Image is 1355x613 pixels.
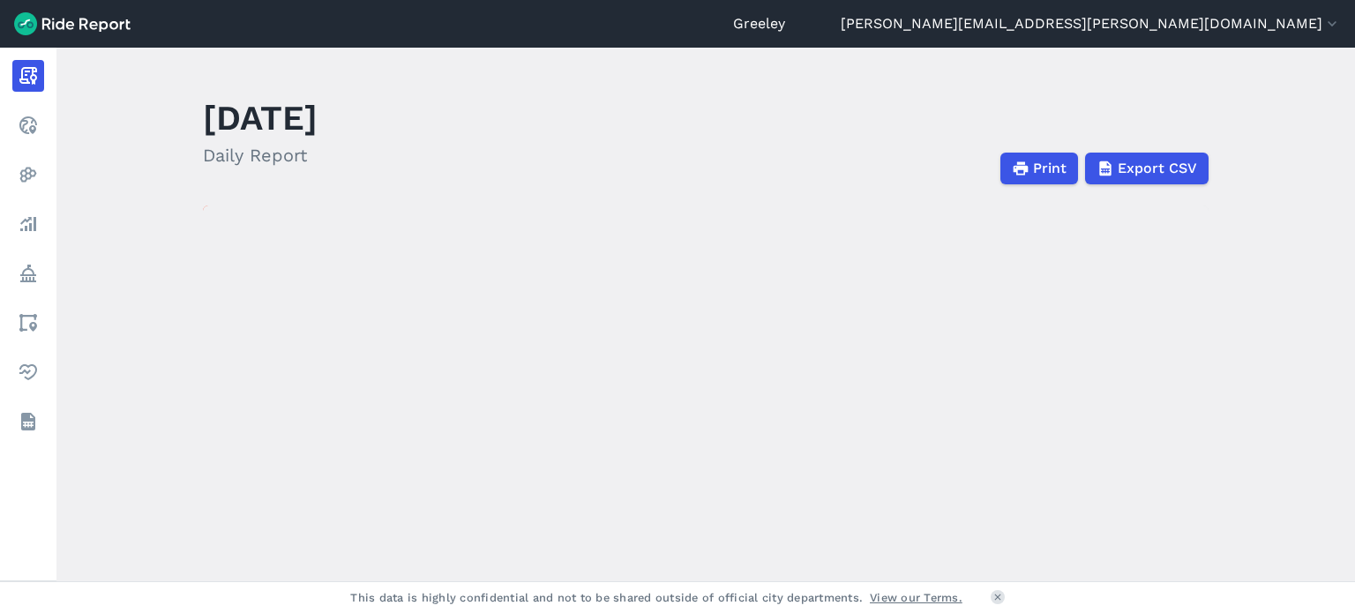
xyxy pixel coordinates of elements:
[870,589,962,606] a: View our Terms.
[203,93,318,142] h1: [DATE]
[1085,153,1209,184] button: Export CSV
[1000,153,1078,184] button: Print
[12,208,44,240] a: Analyze
[12,406,44,437] a: Datasets
[12,356,44,388] a: Health
[203,142,318,168] h2: Daily Report
[12,60,44,92] a: Report
[12,159,44,191] a: Heatmaps
[12,307,44,339] a: Areas
[1033,158,1067,179] span: Print
[733,13,785,34] a: Greeley
[12,109,44,141] a: Realtime
[841,13,1341,34] button: [PERSON_NAME][EMAIL_ADDRESS][PERSON_NAME][DOMAIN_NAME]
[14,12,131,35] img: Ride Report
[12,258,44,289] a: Policy
[1118,158,1197,179] span: Export CSV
